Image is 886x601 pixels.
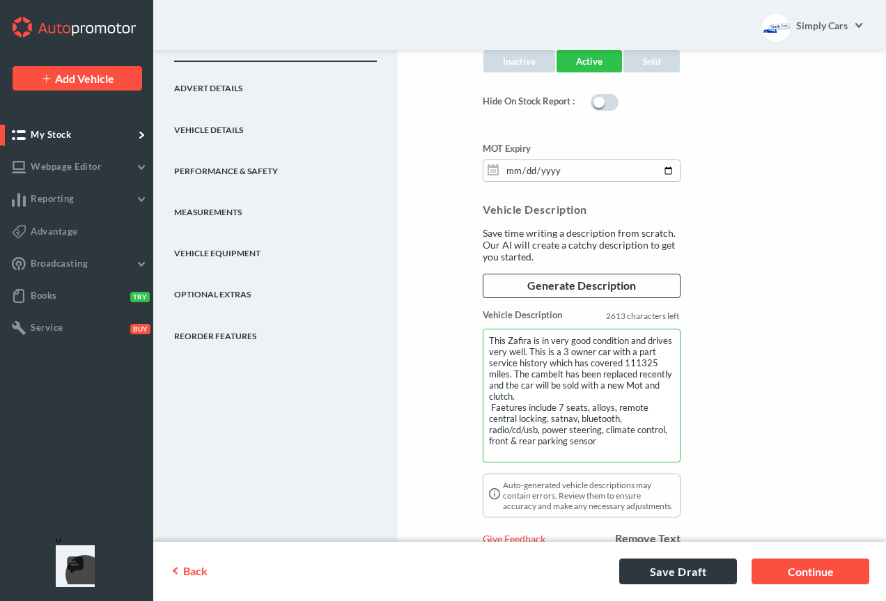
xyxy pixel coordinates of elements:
button: Try [127,290,148,302]
div: Save time writing a description from scratch. Our AI will create a catchy description to get you ... [483,227,681,263]
div: Vehicle Description [483,203,681,216]
a: Advert Details [174,62,377,103]
span: Back [183,563,208,577]
button: Buy [127,322,148,334]
a: Continue [752,559,869,584]
label: 2613 characters left [605,309,681,323]
a: Optional Extras [174,268,377,309]
a: Save Draft [619,559,737,584]
span: Webpage Editor [31,161,101,172]
a: Performance & Safety [174,145,377,186]
iframe: Front Chat [48,538,108,598]
a: Sold [623,49,681,73]
span: Reporting [31,193,75,204]
a: Generate Description [483,274,681,298]
span: Try [130,292,150,302]
a: Inactive [483,49,556,73]
span: Broadcasting [31,258,88,269]
label: MOT Expiry [483,143,681,154]
span: Buy [130,324,150,334]
span: Add Vehicle [55,72,114,85]
a: REORDER FEATURES [174,309,377,350]
span: Give Feedback [483,533,545,545]
a: Measurements [174,186,377,227]
label: Hide On Stock Report : [483,94,575,116]
a: Vehicle Equipment [174,227,377,268]
a: Simply Cars [795,11,865,39]
a: Add Vehicle [13,66,142,91]
span: My Stock [31,129,71,140]
span: Books [31,290,57,301]
span: Advantage [31,226,78,237]
a: Back [170,564,237,578]
input: dd/mm/yyyy [483,159,681,182]
a: Active [556,49,623,73]
a: Vehicle Details [174,103,377,144]
a: Remove Text [615,531,681,545]
label: Vehicle Description [483,309,562,320]
p: Auto-generated vehicle descriptions may contain errors. Review them to ensure accuracy and make a... [503,480,674,511]
span: Service [31,322,63,333]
